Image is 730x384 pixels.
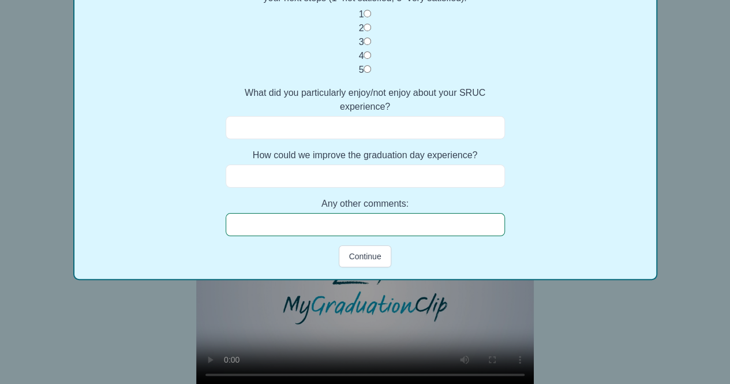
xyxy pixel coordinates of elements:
label: 1 [359,9,364,19]
label: How could we improve the graduation day experience? [226,148,505,162]
label: 4 [359,51,364,61]
button: Continue [339,245,391,267]
label: What did you particularly enjoy/not enjoy about your SRUC experience? [226,86,505,114]
label: 5 [359,65,364,74]
label: 2 [359,23,364,33]
label: 3 [359,37,364,47]
label: Any other comments: [226,197,505,211]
